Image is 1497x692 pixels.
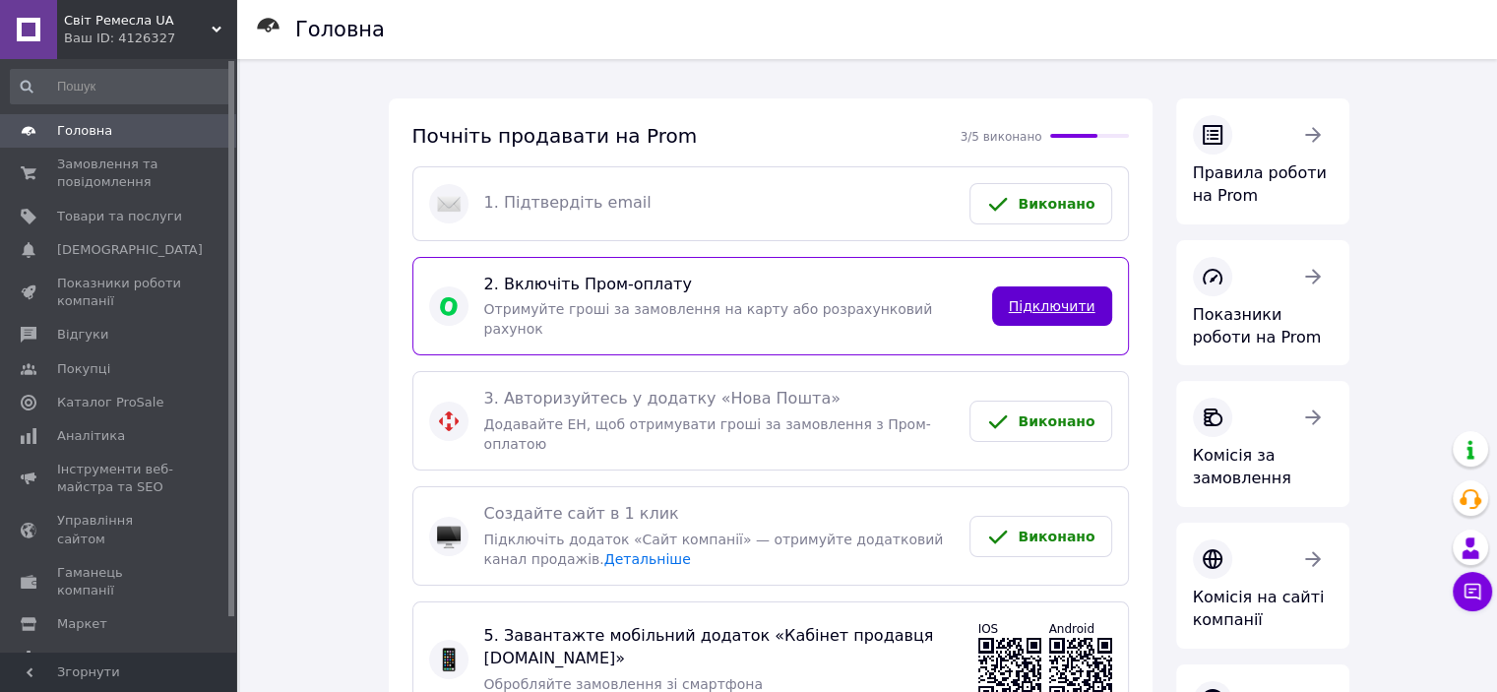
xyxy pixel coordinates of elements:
[1193,305,1322,346] span: Показники роботи на Prom
[992,286,1112,326] a: Підключити
[484,301,933,337] span: Отримуйте гроші за замовлення на карту або розрахунковий рахунок
[437,192,461,216] img: :email:
[57,649,157,666] span: Налаштування
[1193,446,1291,487] span: Комісія за замовлення
[484,416,931,452] span: Додавайте ЕН, щоб отримувати гроші за замовлення з Пром-оплатою
[57,461,182,496] span: Інструменти веб-майстра та SEO
[10,69,232,104] input: Пошук
[604,551,691,567] a: Детальніше
[64,12,212,30] span: Світ Ремесла UA
[295,18,385,41] h1: Головна
[437,525,461,548] img: :desktop_computer:
[1193,588,1325,629] span: Комісія на сайті компанії
[484,274,976,296] span: 2. Включіть Пром-оплату
[57,156,182,191] span: Замовлення та повідомлення
[57,615,107,633] span: Маркет
[57,208,182,225] span: Товари та послуги
[57,564,182,599] span: Гаманець компанії
[978,622,999,636] span: IOS
[1176,240,1349,366] a: Показники роботи на Prom
[1176,98,1349,224] a: Правила роботи на Prom
[64,30,236,47] div: Ваш ID: 4126327
[57,326,108,344] span: Відгуки
[1193,163,1327,205] span: Правила роботи на Prom
[57,241,203,259] span: [DEMOGRAPHIC_DATA]
[1049,622,1094,636] span: Android
[484,532,944,567] span: Підключіть додаток «Сайт компанії» — отримуйте додатковий канал продажів.
[57,512,182,547] span: Управління сайтом
[484,388,955,410] span: 3. Авторизуйтесь у додатку «Нова Пошта»
[57,360,110,378] span: Покупці
[1018,413,1094,429] span: Виконано
[484,676,764,692] span: Обробляйте замовлення зі смартфона
[412,124,698,148] span: Почніть продавати на Prom
[484,192,955,215] span: 1. Підтвердіть email
[1453,572,1492,611] button: Чат з покупцем
[57,275,182,310] span: Показники роботи компанії
[961,130,1042,144] span: 3/5 виконано
[1176,381,1349,507] a: Комісія за замовлення
[57,394,163,411] span: Каталог ProSale
[437,648,461,671] img: :iphone:
[1176,523,1349,649] a: Комісія на сайті компанії
[57,122,112,140] span: Головна
[484,503,955,526] span: Создайте сайт в 1 клик
[484,625,963,670] span: 5. Завантажте мобільний додаток «Кабінет продавця [DOMAIN_NAME]»
[1018,529,1094,544] span: Виконано
[1018,196,1094,212] span: Виконано
[437,294,461,318] img: avatar image
[57,427,125,445] span: Аналітика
